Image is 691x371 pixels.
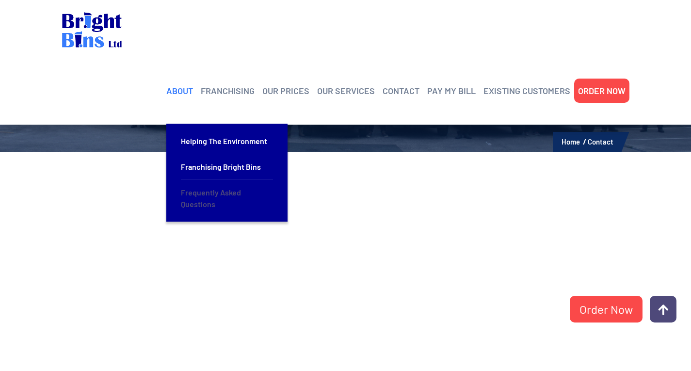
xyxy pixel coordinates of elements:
a: Franchising Bright Bins [181,154,273,180]
a: OUR SERVICES [317,83,375,98]
a: Home [562,137,580,146]
a: Order Now [570,296,643,323]
li: Contact [588,135,613,148]
a: CONTACT [383,83,419,98]
a: PAY MY BILL [427,83,476,98]
a: Frequently Asked Questions [181,180,273,217]
a: EXISTING CUSTOMERS [483,83,570,98]
a: Helping the Environment [181,129,273,154]
a: OUR PRICES [262,83,309,98]
a: ABOUT [166,83,193,98]
a: FRANCHISING [201,83,255,98]
a: ORDER NOW [578,83,626,98]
